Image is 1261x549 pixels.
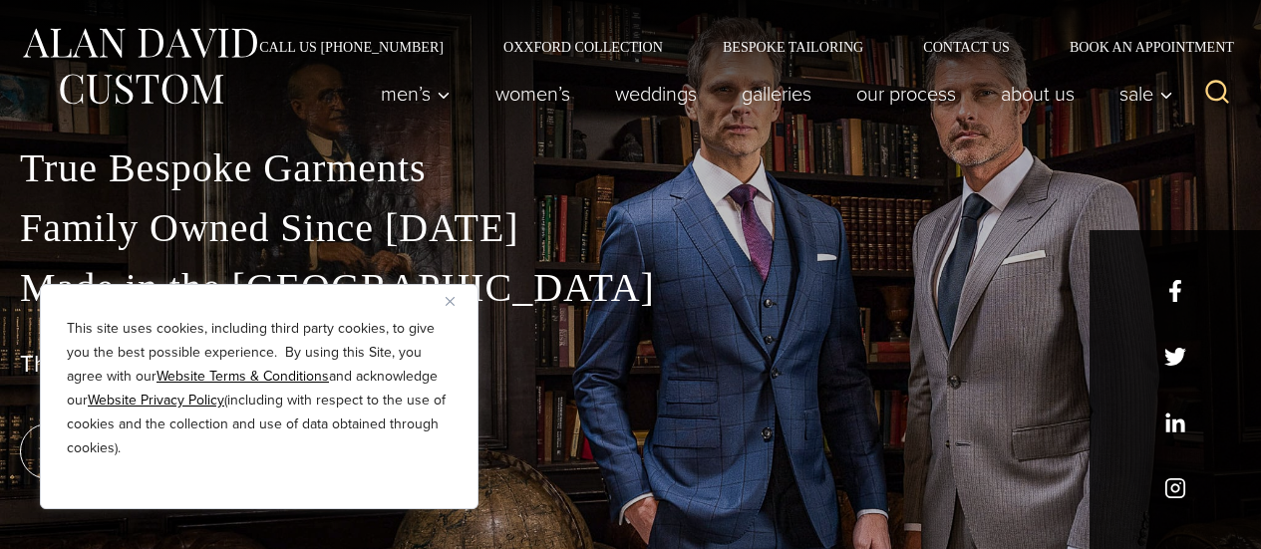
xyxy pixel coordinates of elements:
span: Sale [1119,84,1173,104]
a: Women’s [473,74,593,114]
a: Bespoke Tailoring [693,40,893,54]
a: Galleries [720,74,834,114]
a: Book an Appointment [1040,40,1241,54]
p: This site uses cookies, including third party cookies, to give you the best possible experience. ... [67,317,452,460]
a: Oxxford Collection [473,40,693,54]
h1: The Best Custom Suits NYC Has to Offer [20,350,1241,379]
a: Call Us [PHONE_NUMBER] [229,40,473,54]
a: Website Terms & Conditions [157,366,329,387]
button: View Search Form [1193,70,1241,118]
a: Our Process [834,74,979,114]
a: weddings [593,74,720,114]
img: Close [446,297,455,306]
span: Men’s [381,84,451,104]
a: Website Privacy Policy [88,390,224,411]
a: About Us [979,74,1098,114]
nav: Secondary Navigation [229,40,1241,54]
p: True Bespoke Garments Family Owned Since [DATE] Made in the [GEOGRAPHIC_DATA] [20,138,1241,318]
a: Contact Us [893,40,1040,54]
button: Close [446,289,470,313]
a: book an appointment [20,423,299,479]
nav: Primary Navigation [359,74,1184,114]
img: Alan David Custom [20,22,259,111]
